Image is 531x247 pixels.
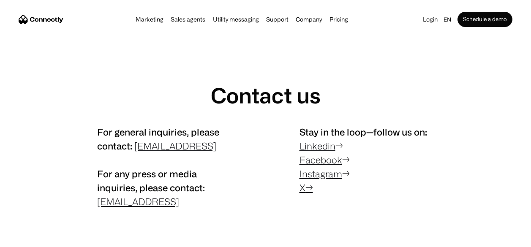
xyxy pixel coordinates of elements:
div: Company [293,14,324,25]
a: Facebook [300,155,342,165]
span: For any press or media inquiries, please contact: [97,168,205,193]
ul: Language list [17,232,51,244]
a: Marketing [133,16,166,23]
div: Company [296,14,322,25]
a: home [19,13,63,26]
span: For general inquiries, please contact: [97,127,219,151]
div: en [440,14,457,25]
a: → [305,182,313,193]
span: Stay in the loop—follow us on: [300,127,427,137]
a: [EMAIL_ADDRESS] [134,141,216,151]
a: [EMAIL_ADDRESS] [97,196,179,207]
a: Schedule a demo [457,12,512,27]
h1: Contact us [211,83,321,108]
a: Instagram [300,168,342,179]
p: → → → [300,125,434,195]
a: Pricing [327,16,351,23]
a: Linkedin [300,141,335,151]
a: Support [264,16,291,23]
a: X [300,182,305,193]
aside: Language selected: English [8,231,51,244]
a: Utility messaging [210,16,261,23]
a: Sales agents [168,16,208,23]
a: Login [420,14,440,25]
div: en [444,14,451,25]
